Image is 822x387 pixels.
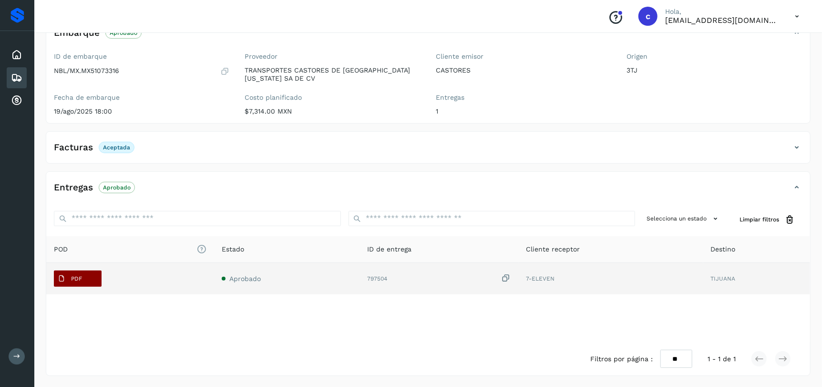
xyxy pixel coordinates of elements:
p: 3TJ [627,66,803,74]
p: Hola, [665,8,780,16]
label: Costo planificado [245,94,421,102]
td: 7-ELEVEN [519,263,703,294]
h4: Entregas [54,182,93,193]
span: 1 - 1 de 1 [708,354,736,364]
p: TRANSPORTES CASTORES DE [GEOGRAPHIC_DATA][US_STATE] SA DE CV [245,66,421,83]
p: $7,314.00 MXN [245,107,421,115]
p: Aceptada [103,144,130,151]
label: Entregas [436,94,612,102]
div: Cuentas por cobrar [7,90,27,111]
span: Destino [711,244,736,254]
span: Filtros por página : [590,354,653,364]
span: ID de entrega [367,244,411,254]
p: Aprobado [103,184,131,191]
div: 797504 [367,273,511,283]
td: TIJUANA [703,263,810,294]
label: Origen [627,52,803,61]
div: EntregasAprobado [46,179,810,203]
p: cuentasespeciales8_met@castores.com.mx [665,16,780,25]
label: Fecha de embarque [54,94,230,102]
span: Aprobado [229,275,261,282]
div: Inicio [7,44,27,65]
p: CASTORES [436,66,612,74]
button: PDF [54,271,102,287]
span: Limpiar filtros [740,215,779,224]
p: 1 [436,107,612,115]
p: NBL/MX.MX51073316 [54,67,119,75]
span: Cliente receptor [526,244,580,254]
span: Estado [222,244,244,254]
div: FacturasAceptada [46,139,810,163]
span: POD [54,244,206,254]
label: ID de embarque [54,52,230,61]
div: EmbarqueAprobado [46,25,810,49]
div: Embarques [7,67,27,88]
button: Limpiar filtros [732,211,802,229]
label: Proveedor [245,52,421,61]
h4: Facturas [54,142,93,153]
label: Cliente emisor [436,52,612,61]
button: Selecciona un estado [643,211,724,227]
p: 19/ago/2025 18:00 [54,107,230,115]
p: Aprobado [110,30,137,36]
p: PDF [71,275,82,282]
